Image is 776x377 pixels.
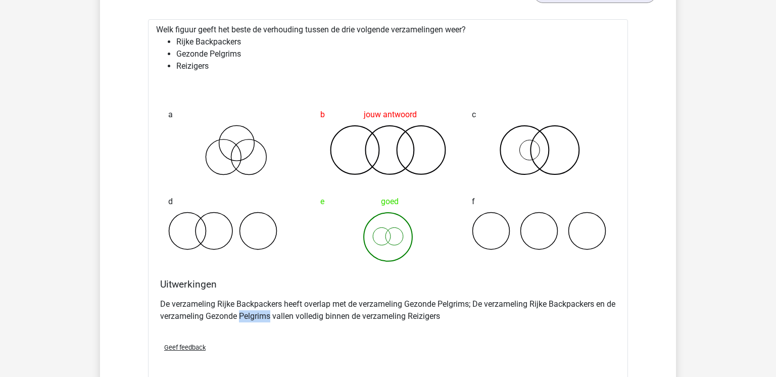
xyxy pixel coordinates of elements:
[176,36,620,48] li: Rijke Backpackers
[320,105,325,125] span: b
[472,105,476,125] span: c
[472,192,475,212] span: f
[320,105,456,125] div: jouw antwoord
[168,192,173,212] span: d
[176,48,620,60] li: Gezonde Pelgrims
[168,105,173,125] span: a
[176,60,620,72] li: Reizigers
[164,344,206,351] span: Geef feedback
[160,278,616,290] h4: Uitwerkingen
[160,298,616,322] p: De verzameling Rijke Backpackers heeft overlap met de verzameling Gezonde Pelgrims; De verzamelin...
[320,192,324,212] span: e
[320,192,456,212] div: goed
